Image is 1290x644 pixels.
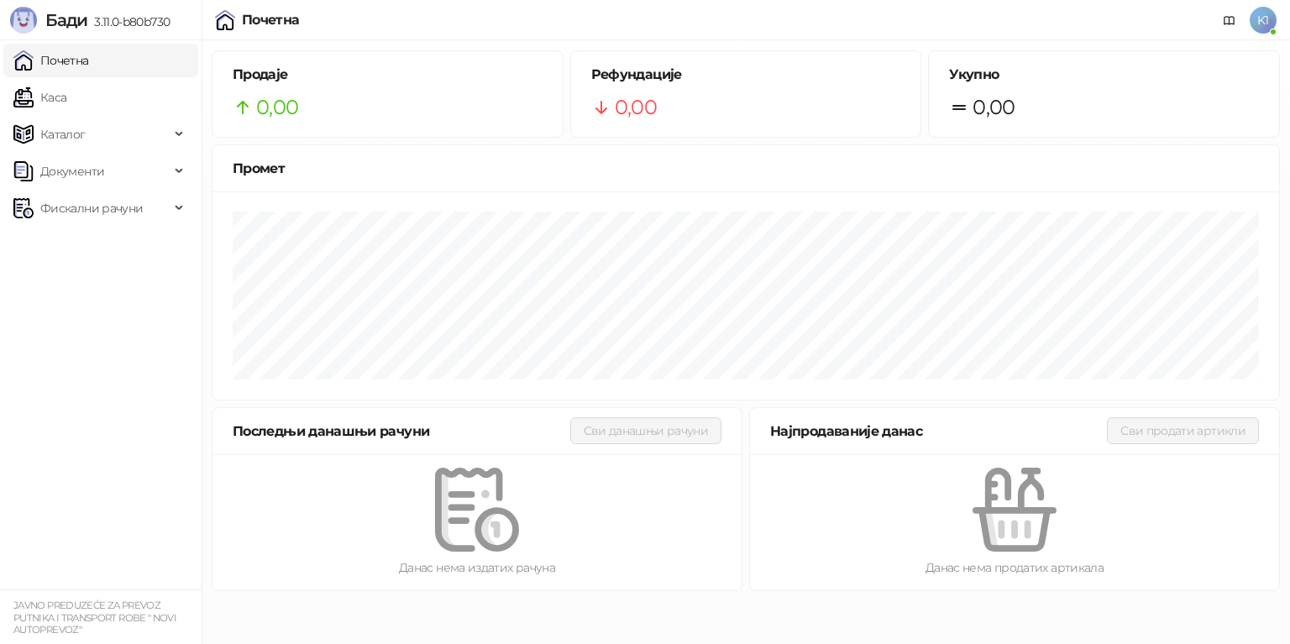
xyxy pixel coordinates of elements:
div: Најпродаваније данас [770,421,1107,442]
span: Документи [40,154,104,188]
img: Logo [10,7,37,34]
div: Почетна [242,13,300,27]
span: 3.11.0-b80b730 [87,14,170,29]
span: 0,00 [615,92,657,123]
span: 0,00 [973,92,1015,123]
span: Бади [45,10,87,30]
a: Каса [13,81,66,114]
div: Данас нема издатих рачуна [239,558,715,577]
div: Промет [233,158,1259,179]
div: Последњи данашњи рачуни [233,421,570,442]
span: Фискални рачуни [40,191,143,225]
h5: Укупно [949,65,1259,85]
h5: Продаје [233,65,543,85]
span: K1 [1250,7,1277,34]
span: 0,00 [256,92,298,123]
a: Почетна [13,44,89,77]
div: Данас нема продатих артикала [777,558,1252,577]
button: Сви данашњи рачуни [570,417,721,444]
small: JAVNO PREDUZEĆE ZA PREVOZ PUTNIKA I TRANSPORT ROBE " NOVI AUTOPREVOZ" [13,599,176,636]
span: Каталог [40,118,86,151]
h5: Рефундације [591,65,901,85]
button: Сви продати артикли [1107,417,1259,444]
a: Документација [1216,7,1243,34]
